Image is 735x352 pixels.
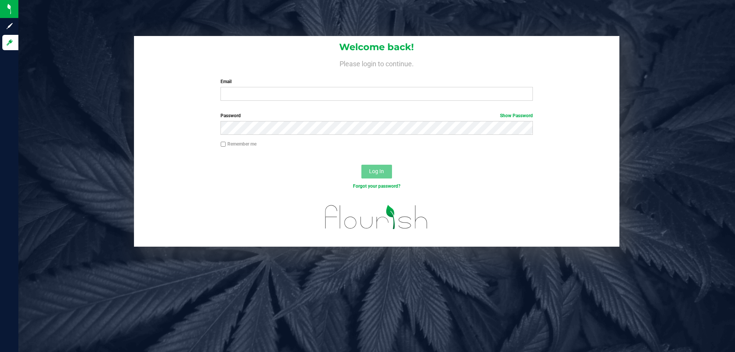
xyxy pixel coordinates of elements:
[6,39,13,46] inline-svg: Log in
[220,142,226,147] input: Remember me
[220,78,532,85] label: Email
[220,141,256,147] label: Remember me
[361,165,392,178] button: Log In
[134,58,619,67] h4: Please login to continue.
[500,113,533,118] a: Show Password
[316,198,437,237] img: flourish_logo.svg
[353,183,400,189] a: Forgot your password?
[369,168,384,174] span: Log In
[220,113,241,118] span: Password
[134,42,619,52] h1: Welcome back!
[6,22,13,30] inline-svg: Sign up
